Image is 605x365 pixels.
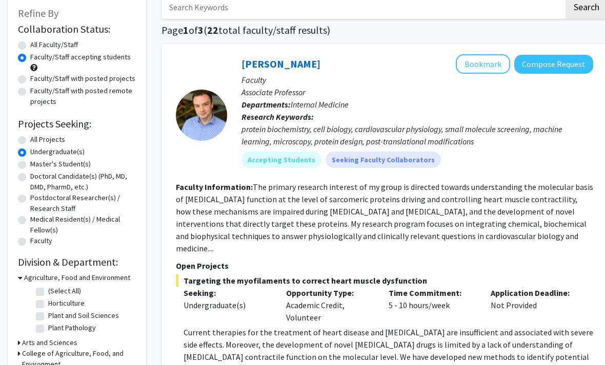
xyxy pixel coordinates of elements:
[241,99,291,110] b: Departments:
[198,24,204,36] span: 3
[286,287,373,299] p: Opportunity Type:
[176,274,593,287] span: Targeting the myofilaments to correct heart muscle dysfunction
[291,99,349,110] span: Internal Medicine
[30,52,131,62] label: Faculty/Staff accepting students
[207,24,218,36] span: 22
[18,118,136,130] h2: Projects Seeking:
[24,272,130,283] h3: Agriculture, Food and Environment
[48,298,85,309] label: Horticulture
[184,299,271,311] div: Undergraduate(s)
[30,134,65,145] label: All Projects
[241,74,593,86] p: Faculty
[30,214,136,235] label: Medical Resident(s) / Medical Fellow(s)
[48,323,96,333] label: Plant Pathology
[491,287,578,299] p: Application Deadline:
[30,146,85,157] label: Undergraduate(s)
[22,337,77,348] h3: Arts and Sciences
[241,86,593,98] p: Associate Professor
[18,23,136,35] h2: Collaboration Status:
[48,310,119,321] label: Plant and Soil Sciences
[30,171,136,192] label: Doctoral Candidate(s) (PhD, MD, DMD, PharmD, etc.)
[389,287,476,299] p: Time Commitment:
[18,256,136,268] h2: Division & Department:
[241,152,321,168] mat-chip: Accepting Students
[514,55,593,74] button: Compose Request to Thomas Kampourakis
[241,112,314,122] b: Research Keywords:
[381,287,483,324] div: 5 - 10 hours/week
[176,182,593,253] fg-read-more: The primary research interest of my group is directed towards understanding the molecular basis o...
[326,152,441,168] mat-chip: Seeking Faculty Collaborators
[30,73,135,84] label: Faculty/Staff with posted projects
[48,286,81,296] label: (Select All)
[30,159,91,169] label: Master's Student(s)
[176,260,593,272] p: Open Projects
[184,287,271,299] p: Seeking:
[30,192,136,214] label: Postdoctoral Researcher(s) / Research Staff
[30,39,78,50] label: All Faculty/Staff
[241,57,320,70] a: [PERSON_NAME]
[456,54,510,74] button: Add Thomas Kampourakis to Bookmarks
[18,7,58,19] span: Refine By
[483,287,586,324] div: Not Provided
[8,319,44,357] iframe: Chat
[278,287,381,324] div: Academic Credit, Volunteer
[30,85,136,107] label: Faculty/Staff with posted remote projects
[183,24,189,36] span: 1
[176,182,253,192] b: Faculty Information:
[30,235,52,246] label: Faculty
[241,123,593,147] div: protein biochemistry, cell biology, cardiovascular physiology, small molecule screening, machine ...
